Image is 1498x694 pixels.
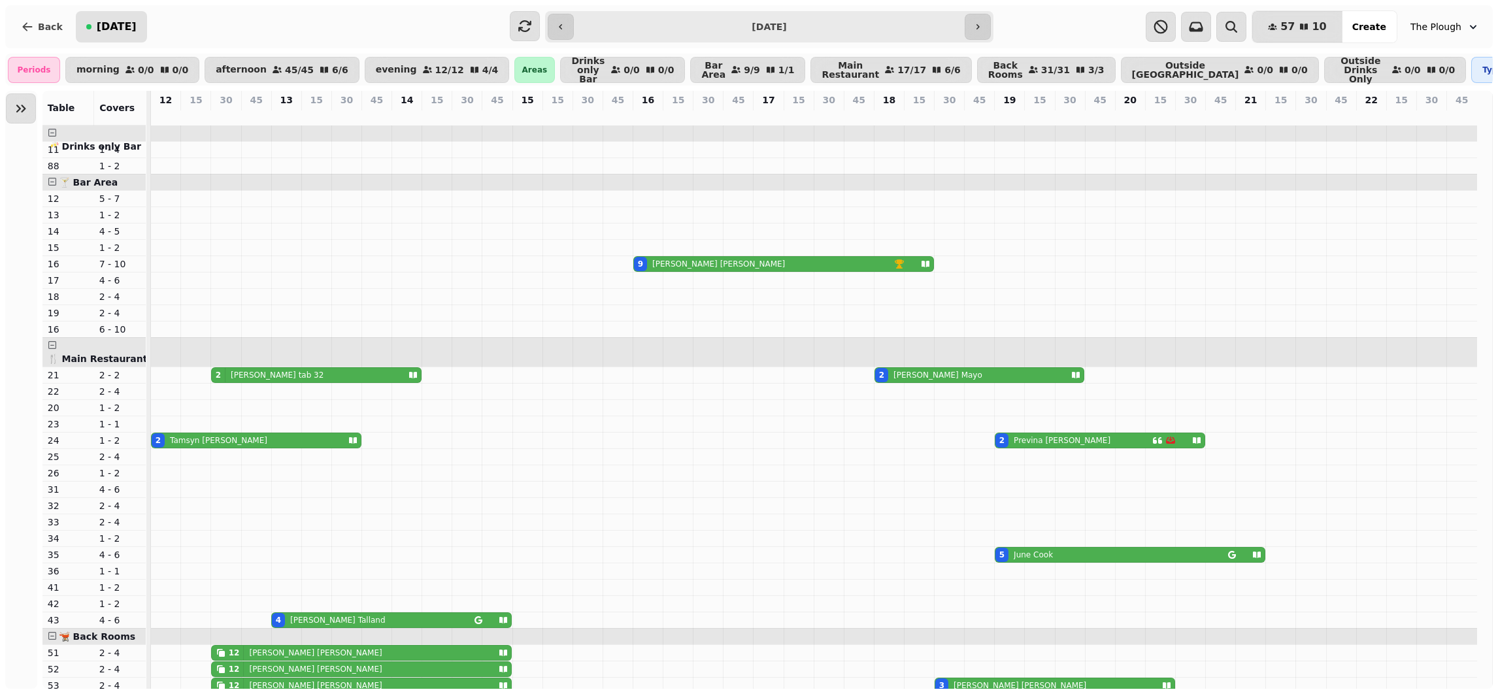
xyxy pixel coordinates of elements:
p: 6 - 10 [99,323,141,336]
p: 51 [48,646,89,659]
p: 22 [48,385,89,398]
span: The Plough [1410,20,1461,33]
p: 2 - 4 [99,290,141,303]
p: 0 [854,109,864,122]
p: 7 [1005,109,1015,122]
p: 4 - 6 [99,483,141,496]
span: 🥂 Drinks only Bar [48,141,141,152]
button: The Plough [1403,15,1488,39]
p: 9 / 9 [744,65,760,74]
p: 30 [341,93,353,107]
p: Bar Area [701,61,725,79]
p: 15 [913,93,925,107]
p: 23 [48,418,89,431]
p: 4 - 6 [99,274,141,287]
p: 0 [974,109,985,122]
p: 0 [824,109,834,122]
p: 12 [48,192,89,205]
p: Outside Drinks Only [1335,56,1386,84]
p: 0 [1306,109,1316,122]
p: 15 [310,93,323,107]
p: Tamsyn [PERSON_NAME] [170,435,267,446]
p: 45 [1456,93,1468,107]
p: 0 / 0 [1257,65,1273,74]
p: 34 [48,532,89,545]
p: 0 [552,109,563,122]
p: 0 / 0 [1405,65,1421,74]
p: 5 - 7 [99,192,141,205]
span: 🍸 Bar Area [59,177,118,188]
p: 1 / 1 [778,65,795,74]
p: Drinks only Bar [571,56,606,84]
p: 15 [48,241,89,254]
p: 2 - 4 [99,499,141,512]
p: 18 [883,93,895,107]
p: 7 - 10 [99,257,141,271]
span: Table [48,103,75,113]
p: 2 - 2 [99,369,141,382]
p: 9 [643,109,654,122]
p: 13 [280,93,293,107]
p: 1 - 2 [99,159,141,173]
button: [DATE] [76,11,147,42]
p: 35 [48,548,89,561]
button: Outside [GEOGRAPHIC_DATA]0/00/0 [1121,57,1319,83]
p: 15 [521,93,533,107]
p: 15 [1395,93,1408,107]
p: 2 - 4 [99,450,141,463]
p: 0 / 0 [138,65,154,74]
p: 31 / 31 [1041,65,1070,74]
p: 15 [672,93,684,107]
p: 0 [914,109,925,122]
p: 43 [48,614,89,627]
p: 4 - 6 [99,548,141,561]
p: 1 - 4 [99,143,141,156]
p: 2 [161,109,171,122]
p: 0 [191,109,201,122]
p: 0 [763,109,774,122]
p: 45 [853,93,865,107]
p: 0 [673,109,684,122]
span: [DATE] [97,22,137,32]
div: 4 [276,615,281,625]
button: Back [10,11,73,42]
p: 0 [1426,109,1437,122]
p: 30 [221,109,231,135]
p: 88 [48,159,89,173]
p: 45 [1214,93,1227,107]
p: 0 [251,109,261,122]
button: Outside Drinks Only0/00/0 [1324,57,1466,83]
p: 21 [1244,93,1257,107]
p: 0 [582,109,593,122]
p: 19 [1003,93,1016,107]
p: 1 - 2 [99,581,141,594]
div: 12 [229,680,240,691]
p: 1 - 2 [99,401,141,414]
p: evening [376,65,417,75]
p: 0 [522,109,533,122]
span: Create [1352,22,1386,31]
div: 12 [229,648,240,658]
p: 2 - 4 [99,306,141,320]
button: morning0/00/0 [65,57,199,83]
p: 0 [1155,109,1165,122]
span: 57 [1280,22,1295,32]
p: 0 [1216,109,1226,122]
p: 14 [401,93,413,107]
button: evening12/124/4 [365,57,510,83]
p: 0 [1125,109,1135,122]
p: 3 [944,109,955,122]
p: afternoon [216,65,267,75]
p: 17 / 17 [897,65,926,74]
p: 1 - 2 [99,241,141,254]
p: 45 / 45 [285,65,314,74]
div: 3 [939,680,944,691]
p: 1 - 1 [99,418,141,431]
p: 16 [48,323,89,336]
p: 25 [48,450,89,463]
div: 2 [879,370,884,380]
p: 16 [48,257,89,271]
p: 15 [431,93,443,107]
button: 5710 [1252,11,1342,42]
p: 4 / 4 [482,65,499,74]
